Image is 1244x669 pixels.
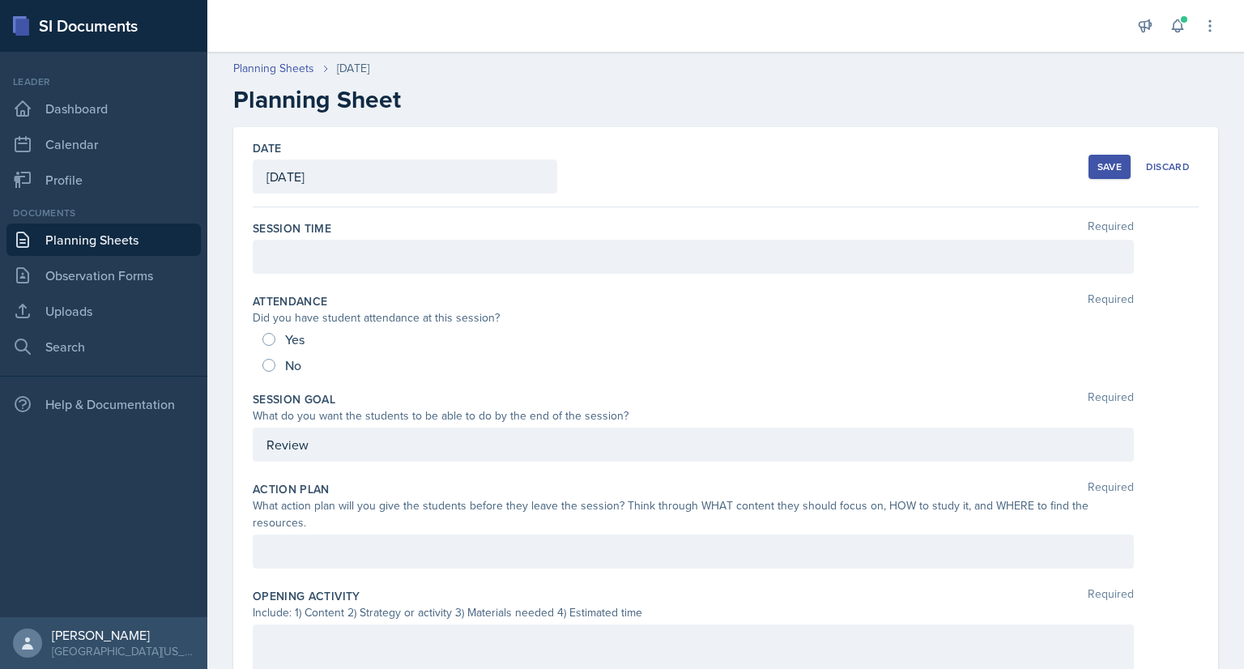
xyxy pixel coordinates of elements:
div: What do you want the students to be able to do by the end of the session? [253,407,1134,424]
span: Required [1088,391,1134,407]
a: Planning Sheets [233,60,314,77]
div: Documents [6,206,201,220]
a: Planning Sheets [6,224,201,256]
label: Attendance [253,293,328,309]
div: [PERSON_NAME] [52,627,194,643]
span: Required [1088,481,1134,497]
span: Required [1088,293,1134,309]
div: [DATE] [337,60,369,77]
div: [GEOGRAPHIC_DATA][US_STATE] in [GEOGRAPHIC_DATA] [52,643,194,659]
div: Did you have student attendance at this session? [253,309,1134,326]
span: Required [1088,588,1134,604]
div: Discard [1146,160,1190,173]
div: What action plan will you give the students before they leave the session? Think through WHAT con... [253,497,1134,531]
a: Search [6,330,201,363]
a: Dashboard [6,92,201,125]
button: Save [1088,155,1131,179]
div: Leader [6,75,201,89]
h2: Planning Sheet [233,85,1218,114]
label: Date [253,140,281,156]
a: Calendar [6,128,201,160]
button: Discard [1137,155,1199,179]
a: Uploads [6,295,201,327]
div: Help & Documentation [6,388,201,420]
span: No [285,357,301,373]
label: Session Time [253,220,331,236]
label: Action Plan [253,481,330,497]
a: Observation Forms [6,259,201,292]
a: Profile [6,164,201,196]
span: Required [1088,220,1134,236]
label: Session Goal [253,391,335,407]
p: Review [266,435,1120,454]
div: Include: 1) Content 2) Strategy or activity 3) Materials needed 4) Estimated time [253,604,1134,621]
div: Save [1097,160,1122,173]
label: Opening Activity [253,588,360,604]
span: Yes [285,331,305,347]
